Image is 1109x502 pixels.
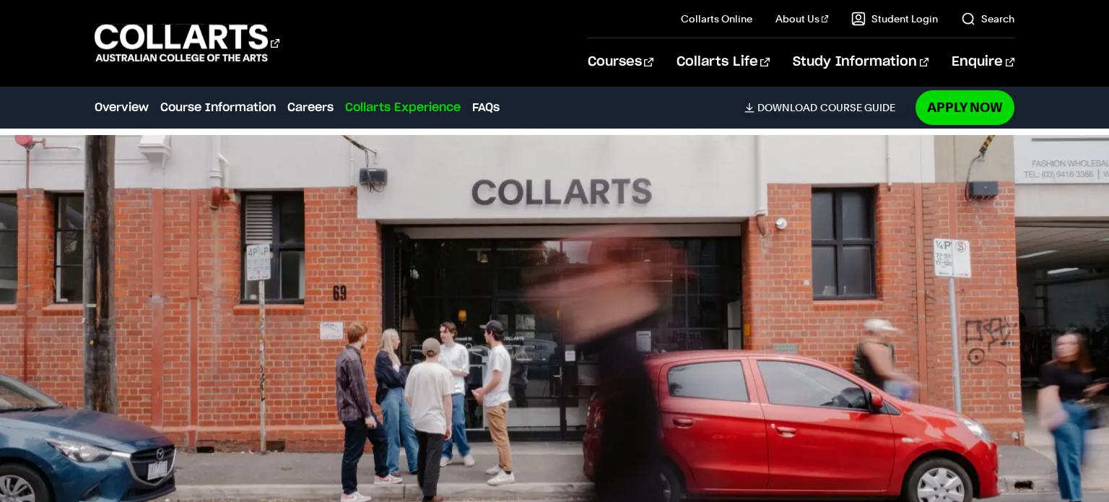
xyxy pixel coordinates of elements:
[793,38,928,86] a: Study Information
[160,99,276,116] a: Course Information
[95,22,279,64] div: Go to homepage
[757,101,817,114] span: Download
[961,12,1014,26] a: Search
[681,12,752,26] a: Collarts Online
[677,38,770,86] a: Collarts Life
[916,90,1014,124] a: Apply Now
[287,99,334,116] a: Careers
[472,99,500,116] a: FAQs
[775,12,829,26] a: About Us
[345,99,461,116] a: Collarts Experience
[588,38,653,86] a: Courses
[744,101,907,114] a: DownloadCourse Guide
[952,38,1014,86] a: Enquire
[95,99,149,116] a: Overview
[851,12,938,26] a: Student Login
